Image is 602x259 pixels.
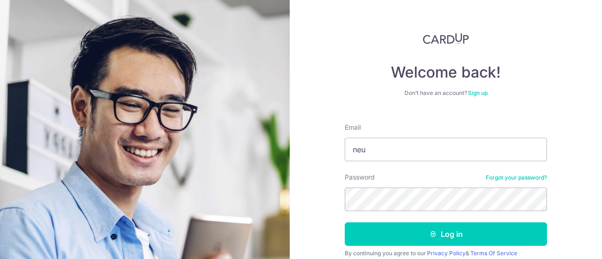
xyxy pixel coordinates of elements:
[345,250,547,257] div: By continuing you agree to our &
[470,250,517,257] a: Terms Of Service
[468,89,488,96] a: Sign up
[345,123,361,132] label: Email
[345,138,547,161] input: Enter your Email
[486,174,547,181] a: Forgot your password?
[345,222,547,246] button: Log in
[345,89,547,97] div: Don’t have an account?
[345,63,547,82] h4: Welcome back!
[427,250,466,257] a: Privacy Policy
[345,173,375,182] label: Password
[423,33,469,44] img: CardUp Logo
